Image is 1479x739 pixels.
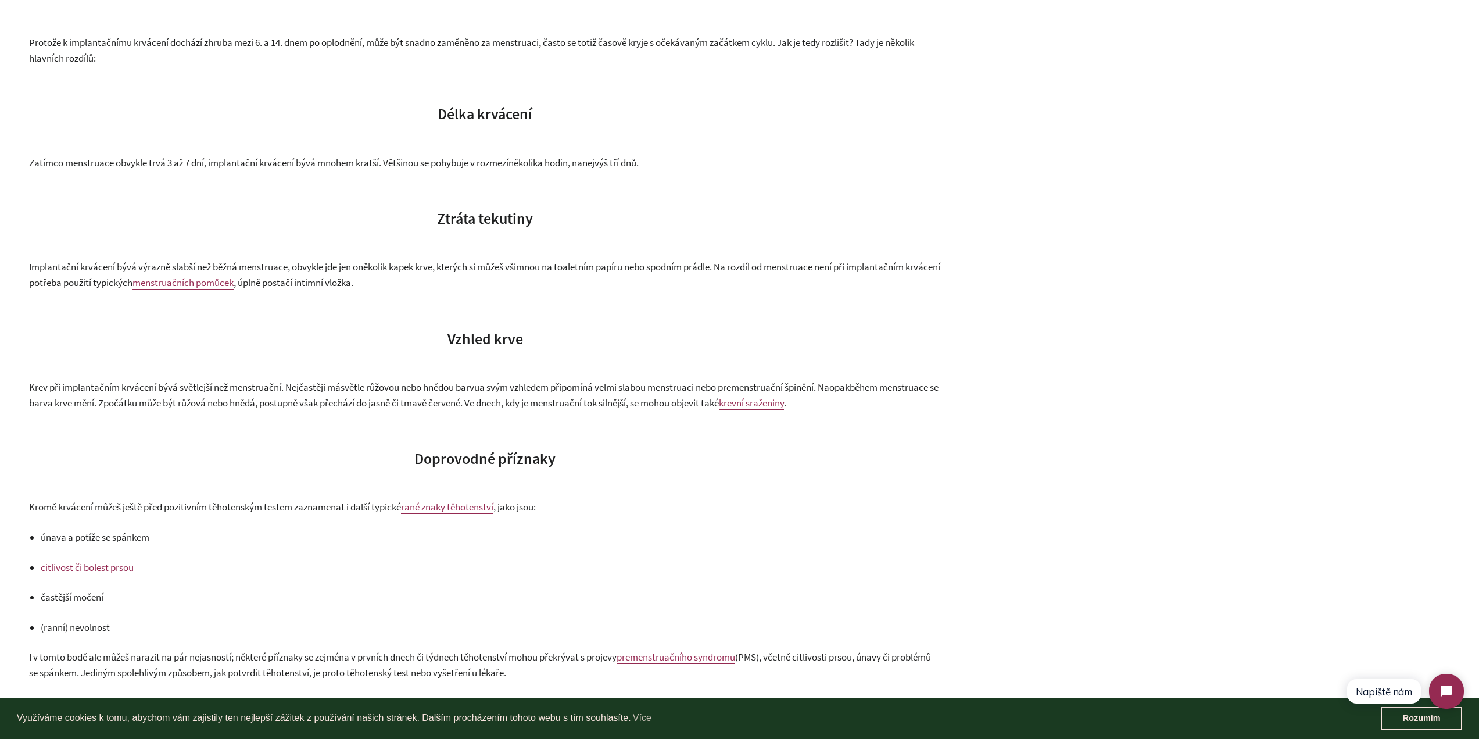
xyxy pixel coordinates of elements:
span: světle růžovou nebo hnědou barvu [341,381,479,394]
a: premenstruačního syndromu [617,651,735,664]
iframe: Tidio Chat [1336,664,1474,719]
a: krevní sraženiny [719,397,784,410]
span: . [784,397,786,409]
span: Doprovodné příznaky [414,449,556,468]
span: Krev při implantačním krvácení bývá světlejší než menstruační. Nejčastěji má [29,381,341,394]
span: Implantační krvácení bývá výrazně slabší než běžná menstruace, obvykle jde jen o [29,260,358,273]
span: (ranní) nevolnost [41,621,110,634]
span: , jako jsou: [493,501,536,513]
span: Využíváme cookies k tomu, abychom vám zajistily ten nejlepší zážitek z používání našich stránek. ... [17,709,1381,727]
span: , úplně postačí intimní vložka. [234,276,353,289]
span: Kromě krvácení můžeš ještě před pozitivním těhotenským testem zaznamenat i další typické [29,501,401,513]
span: Protože k implantačnímu krvácení dochází zhruba mezi 6. a 14. dnem po oplodnění, může být snadno ... [29,36,914,65]
span: , nanejvýš tří dnů. [568,156,639,169]
span: Vzhled krve [447,329,523,348]
a: citlivost či bolest prsou [41,561,134,574]
span: Ztráta tekutiny [437,209,533,228]
span: několik kapek krve [358,260,432,273]
a: menstruačních pomůcek [132,276,234,290]
span: I v tomto bodě ale můžeš narazit na pár nejasností; některé příznaky se zejména v prvních dnech č... [29,651,617,663]
span: rané znaky těhotenství [401,501,493,513]
a: learn more about cookies [631,709,653,727]
span: Délka krvácení [438,104,532,123]
span: a svým vzhledem připomíná velmi slabou menstruaci nebo premenstruační špinění. Naopak [479,381,850,394]
span: premenstruačního syndromu [617,651,735,663]
span: krevní sraženiny [719,397,784,409]
span: častější močení [41,591,103,604]
span: během menstruace se barva krve mění [29,381,939,409]
span: , kterých si můžeš všimnou na toaletním papíru nebo spodním prádle. Na rozdíl od menstruace není ... [29,260,940,289]
span: Zatímco menstruace obvykle trvá 3 až 7 dní, implantační krvácení bývá mnohem kratší. Většinou se ... [29,156,508,169]
span: . Zpočátku může být růžová nebo hnědá, postupně však přechází do jasně či tmavě červené. Ve dnech... [94,397,719,409]
a: rané znaky těhotenství [401,501,493,514]
span: únava a potíže se spánkem [41,531,149,544]
span: několika hodin [508,156,568,169]
span: (PMS), včetně citlivosti prsou, únavy či problémů se spánkem. Jediným spolehlivým způsobem, jak p... [29,651,931,679]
